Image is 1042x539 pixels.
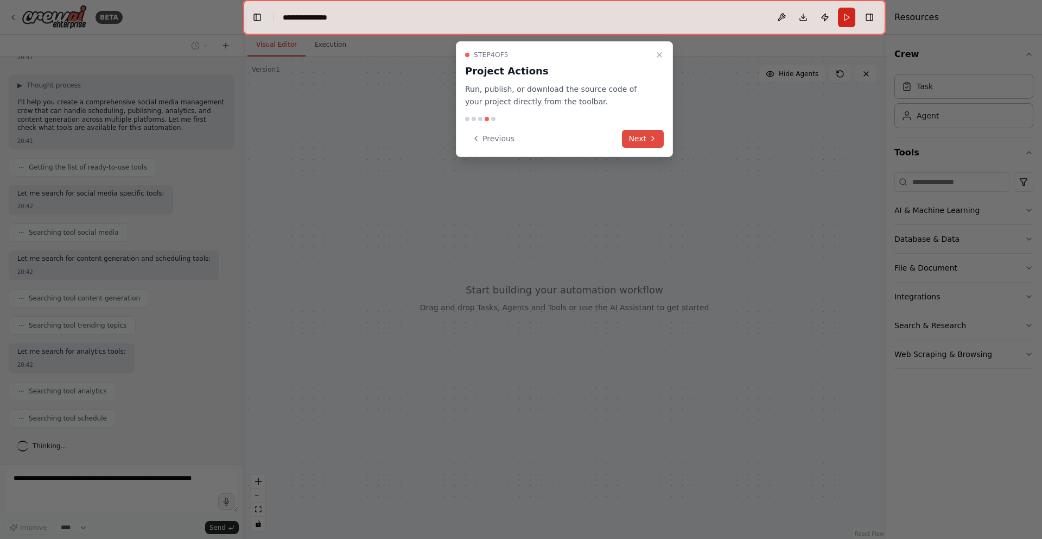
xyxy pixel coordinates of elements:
[465,130,521,148] button: Previous
[250,10,265,25] button: Hide left sidebar
[465,64,651,79] h3: Project Actions
[653,48,666,61] button: Close walkthrough
[465,83,651,108] p: Run, publish, or download the source code of your project directly from the toolbar.
[622,130,664,148] button: Next
[474,51,509,59] span: Step 4 of 5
